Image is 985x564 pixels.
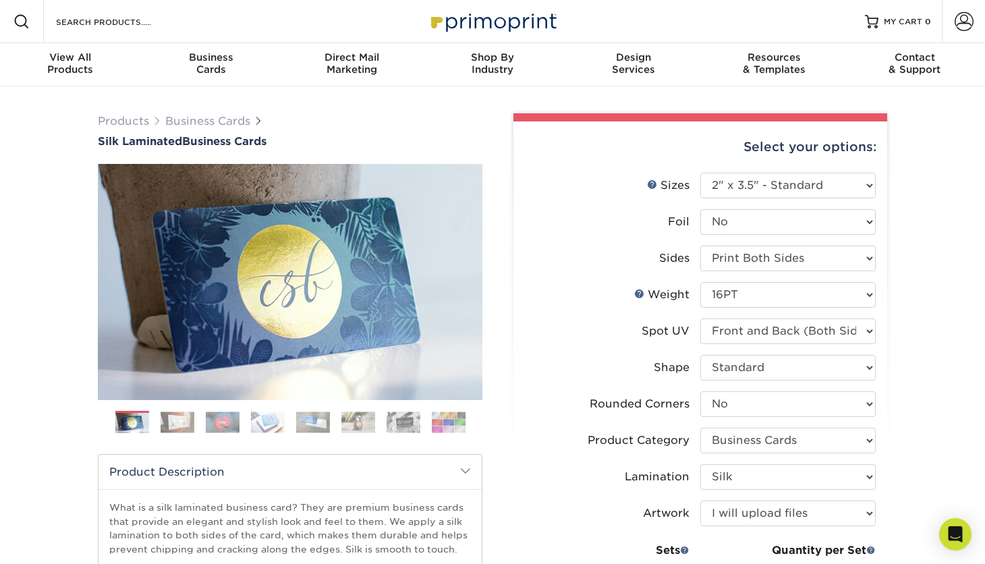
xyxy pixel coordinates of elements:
[141,51,282,63] span: Business
[925,17,931,26] span: 0
[141,43,282,86] a: BusinessCards
[161,412,194,432] img: Business Cards 02
[432,412,466,432] img: Business Cards 08
[296,412,330,432] img: Business Cards 05
[844,51,985,76] div: & Support
[281,51,422,76] div: Marketing
[844,43,985,86] a: Contact& Support
[844,51,985,63] span: Contact
[55,13,186,30] input: SEARCH PRODUCTS.....
[884,16,922,28] span: MY CART
[588,432,689,449] div: Product Category
[704,51,845,76] div: & Templates
[98,135,182,148] span: Silk Laminated
[281,43,422,86] a: Direct MailMarketing
[422,51,563,76] div: Industry
[654,360,689,376] div: Shape
[700,542,876,559] div: Quantity per Set
[341,412,375,432] img: Business Cards 06
[668,214,689,230] div: Foil
[704,51,845,63] span: Resources
[563,51,704,76] div: Services
[165,115,250,128] a: Business Cards
[98,455,482,489] h2: Product Description
[98,135,482,148] h1: Business Cards
[115,406,149,440] img: Business Cards 01
[704,43,845,86] a: Resources& Templates
[251,412,285,432] img: Business Cards 04
[625,469,689,485] div: Lamination
[206,412,240,432] img: Business Cards 03
[422,43,563,86] a: Shop ByIndustry
[659,250,689,266] div: Sides
[582,542,689,559] div: Sets
[634,287,689,303] div: Weight
[98,90,482,474] img: Silk Laminated 01
[590,396,689,412] div: Rounded Corners
[281,51,422,63] span: Direct Mail
[524,121,876,173] div: Select your options:
[563,43,704,86] a: DesignServices
[563,51,704,63] span: Design
[425,7,560,36] img: Primoprint
[98,135,482,148] a: Silk LaminatedBusiness Cards
[98,115,149,128] a: Products
[422,51,563,63] span: Shop By
[643,505,689,521] div: Artwork
[387,412,420,432] img: Business Cards 07
[141,51,282,76] div: Cards
[647,177,689,194] div: Sizes
[939,518,972,551] div: Open Intercom Messenger
[642,323,689,339] div: Spot UV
